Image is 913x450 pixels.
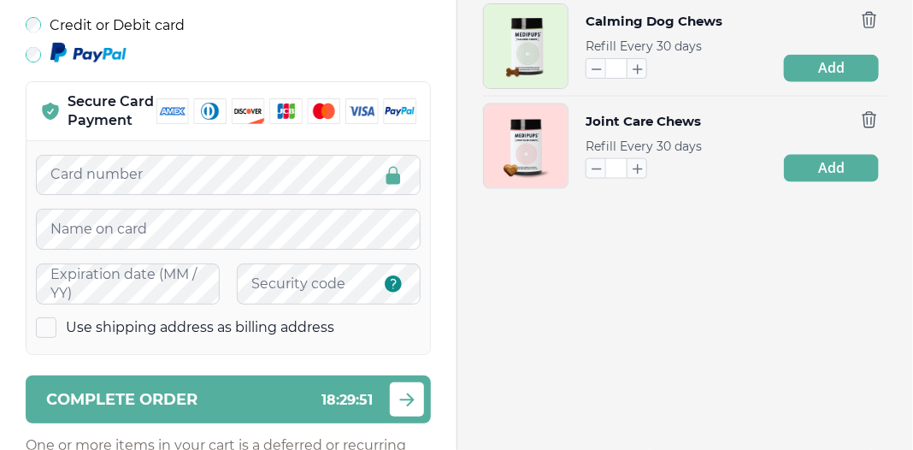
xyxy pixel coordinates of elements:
label: Use shipping address as billing address [66,318,334,337]
button: Add [784,155,879,182]
p: Secure Card Payment [68,92,156,130]
button: Joint Care Chews [586,110,701,133]
span: Refill Every 30 days [586,38,702,54]
img: Calming Dog Chews [484,4,568,88]
span: Refill Every 30 days [586,139,702,154]
button: Calming Dog Chews [586,10,722,33]
button: Complete order18:29:51 [26,376,431,423]
button: Add [784,55,879,82]
span: Complete order [46,392,197,408]
label: Credit or Debit card [50,17,185,33]
img: Paypal [50,42,127,64]
img: payment methods [156,98,416,124]
img: Joint Care Chews [484,104,568,188]
span: 18 : 29 : 51 [321,392,373,408]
